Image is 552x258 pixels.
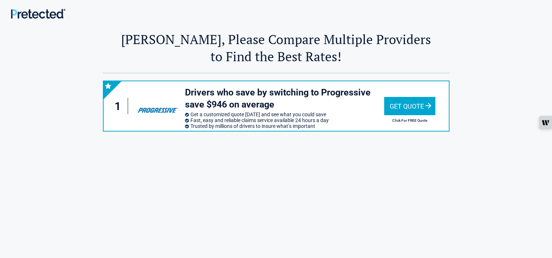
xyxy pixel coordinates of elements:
h2: [PERSON_NAME], Please Compare Multiple Providers to Find the Best Rates! [103,31,449,65]
h2: Click For FREE Quote [384,118,435,122]
div: 1 [111,98,128,114]
li: Get a customized quote [DATE] and see what you could save [185,112,384,117]
li: Fast, easy and reliable claims service available 24 hours a day [185,117,384,123]
img: progressive's logo [134,95,181,117]
div: Get Quote [384,97,435,115]
li: Trusted by millions of drivers to insure what’s important [185,123,384,129]
img: Main Logo [11,9,65,19]
h3: Drivers who save by switching to Progressive save $946 on average [185,87,384,110]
